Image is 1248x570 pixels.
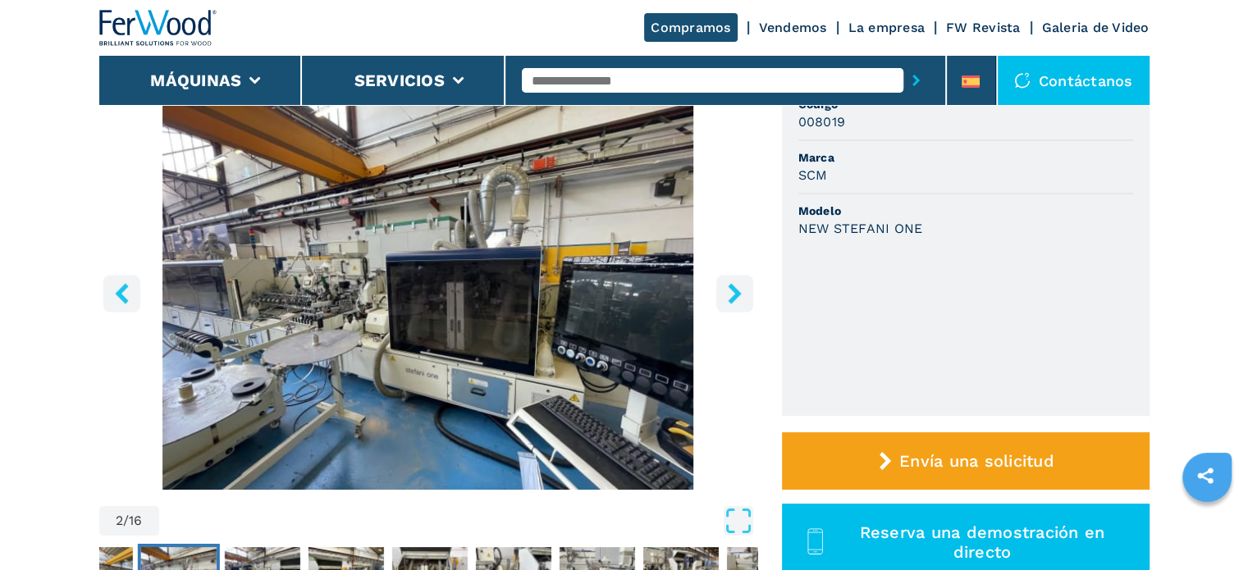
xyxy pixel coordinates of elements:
h3: NEW STEFANI ONE [798,219,923,238]
a: FW Revista [946,20,1021,35]
a: Compramos [644,13,737,42]
h3: SCM [798,166,828,185]
button: Envía una solicitud [782,432,1150,490]
h3: 008019 [798,112,846,131]
span: Marca [798,149,1133,166]
button: Máquinas [150,71,241,90]
a: sharethis [1185,455,1226,496]
iframe: Chat [1178,496,1236,558]
button: Open Fullscreen [163,506,753,536]
button: Servicios [354,71,445,90]
button: left-button [103,275,140,312]
img: Canteadora Unilateral SCM NEW STEFANI ONE [99,92,757,490]
button: right-button [716,275,753,312]
span: Envía una solicitud [899,451,1054,471]
img: Ferwood [99,10,217,46]
a: La empresa [848,20,926,35]
a: Galeria de Video [1042,20,1150,35]
span: / [123,514,129,527]
div: Contáctanos [998,56,1150,105]
div: Go to Slide 2 [99,92,757,490]
span: Modelo [798,203,1133,219]
button: submit-button [903,62,929,99]
span: 2 [116,514,123,527]
img: Contáctanos [1014,72,1031,89]
span: Reserva una demostración en directo [834,522,1130,562]
span: 16 [129,514,143,527]
a: Vendemos [759,20,827,35]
